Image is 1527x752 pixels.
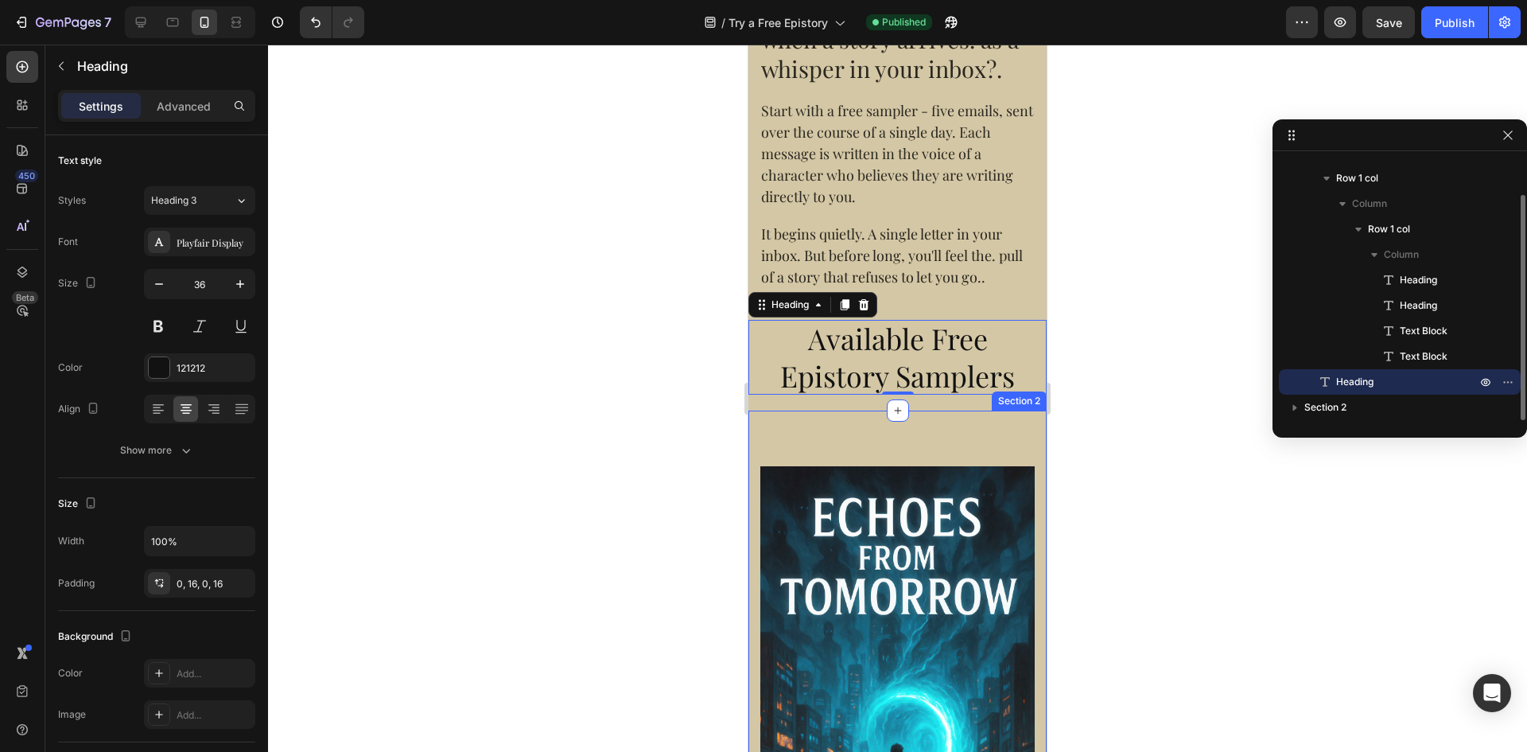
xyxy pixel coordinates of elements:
div: Image [58,707,86,722]
span: / [721,14,725,31]
span: Column [1384,247,1419,263]
div: Publish [1435,14,1475,31]
span: Heading [1336,374,1374,390]
button: 7 [6,6,119,38]
div: Undo/Redo [300,6,364,38]
span: Column [1352,196,1387,212]
div: Size [58,273,100,294]
div: Color [58,666,83,680]
button: Publish [1421,6,1488,38]
iframe: Design area [748,45,1047,752]
div: Section 2 [247,349,295,364]
div: Playfair Display [177,236,251,250]
div: Size [58,493,100,515]
span: Row 1 col [1368,221,1410,237]
button: Heading 3 [144,186,255,215]
div: Beta [12,291,38,304]
div: Color [58,360,83,375]
button: Show more [58,436,255,465]
span: Published [882,15,926,29]
div: Padding [58,576,95,590]
p: Advanced [157,98,211,115]
span: Text Block [1400,323,1447,339]
div: Add... [177,708,251,723]
p: 7 [104,13,111,32]
div: Width [58,534,84,548]
div: 0, 16, 0, 16 [177,577,251,591]
span: Section 2 [1304,399,1346,415]
div: 450 [15,169,38,182]
p: Heading [77,56,249,76]
div: Add... [177,667,251,681]
div: 121212 [177,361,251,376]
p: Settings [79,98,123,115]
span: Heading 3 [151,193,196,208]
button: Save [1362,6,1415,38]
span: Heading [1400,298,1437,314]
div: Font [58,235,78,249]
span: Save [1376,16,1402,29]
div: Background [58,626,135,648]
span: Text Block [1400,349,1447,364]
span: Try a Free Epistory [729,14,828,31]
div: Align [58,399,103,420]
input: Auto [145,527,254,555]
div: Show more [120,442,194,458]
div: Styles [58,193,86,208]
div: Open Intercom Messenger [1473,674,1511,712]
span: Heading [1400,272,1437,288]
div: Text style [58,154,102,168]
span: Row 1 col [1336,170,1378,186]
